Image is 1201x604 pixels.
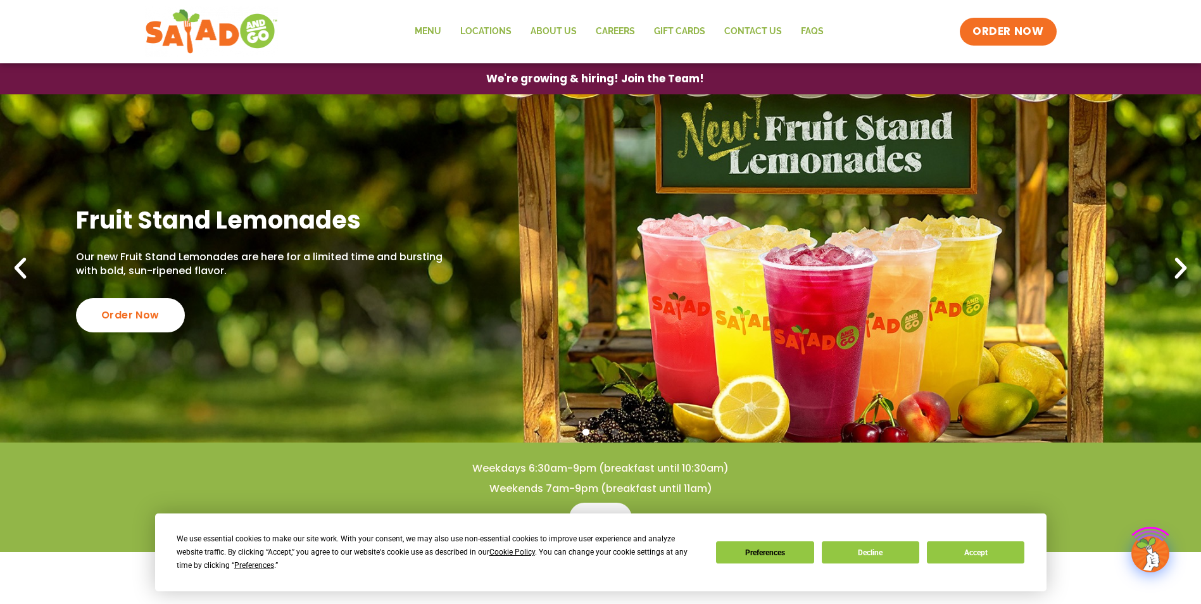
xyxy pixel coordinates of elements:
span: Go to slide 1 [582,429,589,436]
a: Careers [586,17,645,46]
a: Locations [451,17,521,46]
a: We're growing & hiring! Join the Team! [467,64,723,94]
a: ORDER NOW [960,18,1056,46]
h4: Weekdays 6:30am-9pm (breakfast until 10:30am) [25,462,1176,475]
button: Decline [822,541,919,563]
img: new-SAG-logo-768×292 [145,6,279,57]
h2: Fruit Stand Lemonades [76,204,447,236]
span: Go to slide 2 [597,429,604,436]
div: Previous slide [6,255,34,282]
span: Preferences [234,561,274,570]
a: Menu [405,17,451,46]
nav: Menu [405,17,833,46]
a: FAQs [791,17,833,46]
span: We're growing & hiring! Join the Team! [486,73,704,84]
div: Cookie Consent Prompt [155,513,1047,591]
span: Go to slide 3 [612,429,619,436]
h4: Weekends 7am-9pm (breakfast until 11am) [25,482,1176,496]
div: We use essential cookies to make our site work. With your consent, we may also use non-essential ... [177,532,701,572]
div: Next slide [1167,255,1195,282]
div: Order Now [76,298,185,332]
a: GIFT CARDS [645,17,715,46]
a: About Us [521,17,586,46]
span: Cookie Policy [489,548,535,557]
span: ORDER NOW [972,24,1043,39]
a: Contact Us [715,17,791,46]
button: Preferences [716,541,814,563]
a: Menu [569,503,632,533]
p: Our new Fruit Stand Lemonades are here for a limited time and bursting with bold, sun-ripened fla... [76,250,447,279]
span: Menu [584,510,617,525]
button: Accept [927,541,1024,563]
